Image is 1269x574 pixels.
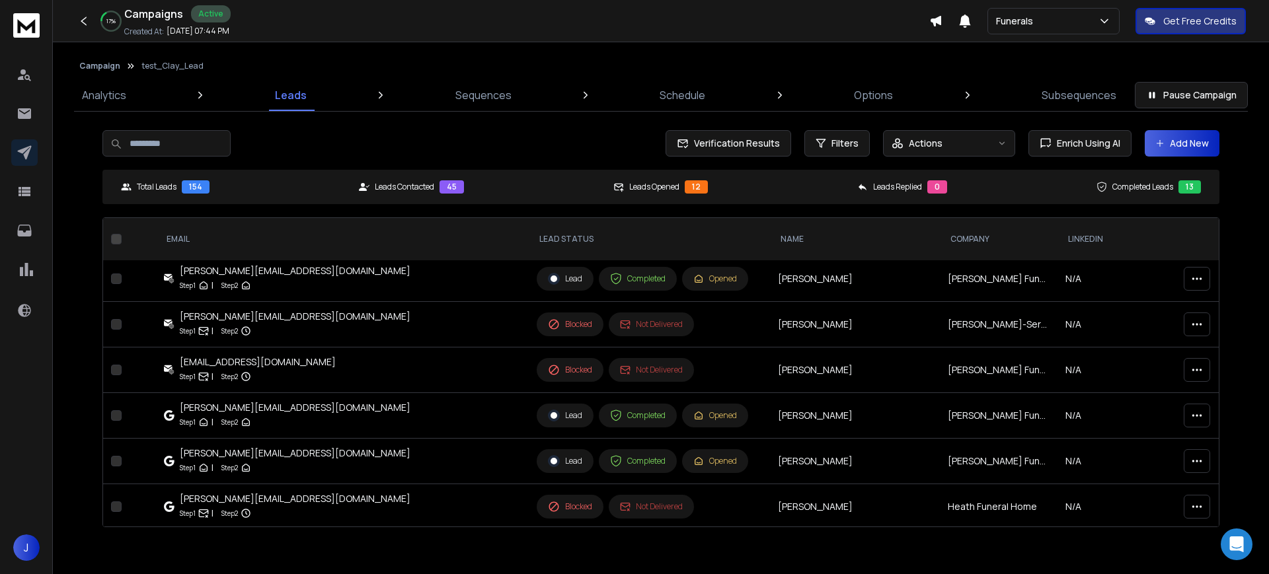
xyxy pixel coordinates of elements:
[1034,79,1124,111] a: Subsequences
[211,279,213,292] p: |
[652,79,713,111] a: Schedule
[873,182,922,192] p: Leads Replied
[180,492,410,505] div: [PERSON_NAME][EMAIL_ADDRESS][DOMAIN_NAME]
[685,180,708,194] div: 12
[770,439,941,484] td: [PERSON_NAME]
[221,461,238,474] p: Step 2
[182,180,210,194] div: 154
[620,365,683,375] div: Not Delivered
[1052,137,1120,150] span: Enrich Using AI
[180,401,410,414] div: [PERSON_NAME][EMAIL_ADDRESS][DOMAIN_NAME]
[620,319,683,330] div: Not Delivered
[529,218,769,261] th: LEAD STATUS
[610,455,666,467] div: Completed
[693,410,737,421] div: Opened
[996,15,1038,28] p: Funerals
[82,87,126,103] p: Analytics
[180,279,196,292] p: Step 1
[1042,87,1116,103] p: Subsequences
[940,439,1057,484] td: [PERSON_NAME] Funeral Home
[180,264,410,277] div: [PERSON_NAME][EMAIL_ADDRESS][DOMAIN_NAME]
[1135,82,1248,108] button: Pause Campaign
[770,484,941,530] td: [PERSON_NAME]
[221,507,238,520] p: Step 2
[137,182,176,192] p: Total Leads
[375,182,434,192] p: Leads Contacted
[846,79,901,111] a: Options
[548,455,582,467] div: Lead
[610,273,666,285] div: Completed
[275,87,307,103] p: Leads
[1221,528,1252,560] div: Open Intercom Messenger
[693,456,737,466] div: Opened
[909,137,942,150] p: Actions
[180,507,196,520] p: Step 1
[180,461,196,474] p: Step 1
[180,370,196,383] p: Step 1
[940,484,1057,530] td: Heath Funeral Home
[447,79,519,111] a: Sequences
[221,415,238,429] p: Step 2
[548,273,582,285] div: Lead
[124,6,183,22] h1: Campaigns
[854,87,893,103] p: Options
[1163,15,1237,28] p: Get Free Credits
[940,302,1057,347] td: [PERSON_NAME]-Service Mortuary
[689,137,780,150] span: Verification Results
[180,447,410,460] div: [PERSON_NAME][EMAIL_ADDRESS][DOMAIN_NAME]
[548,318,592,330] div: Blocked
[1135,8,1246,34] button: Get Free Credits
[79,61,120,71] button: Campaign
[1057,256,1175,302] td: N/A
[548,501,592,513] div: Blocked
[440,180,464,194] div: 45
[221,279,238,292] p: Step 2
[770,256,941,302] td: [PERSON_NAME]
[211,415,213,429] p: |
[267,79,315,111] a: Leads
[1057,347,1175,393] td: N/A
[211,461,213,474] p: |
[1057,302,1175,347] td: N/A
[180,415,196,429] p: Step 1
[141,61,204,71] p: test_Clay_Lead
[74,79,134,111] a: Analytics
[940,256,1057,302] td: [PERSON_NAME] Funeral Home Inc
[211,507,213,520] p: |
[770,218,941,261] th: NAME
[610,410,666,421] div: Completed
[1145,130,1219,157] button: Add New
[211,324,213,338] p: |
[167,26,229,36] p: [DATE] 07:44 PM
[211,370,213,383] p: |
[770,347,941,393] td: [PERSON_NAME]
[13,534,40,561] button: J
[1178,180,1201,194] div: 13
[191,5,231,22] div: Active
[927,180,947,194] div: 0
[804,130,870,157] button: Filters
[629,182,679,192] p: Leads Opened
[620,501,683,512] div: Not Delivered
[106,17,116,25] p: 17 %
[693,273,737,284] div: Opened
[1057,484,1175,530] td: N/A
[1028,130,1132,157] button: Enrich Using AI
[548,410,582,421] div: Lead
[660,87,705,103] p: Schedule
[1057,218,1175,261] th: LinkedIn
[156,218,529,261] th: EMAIL
[940,393,1057,439] td: [PERSON_NAME] Funeral Home and Crematory
[124,26,164,37] p: Created At:
[548,364,592,376] div: Blocked
[831,137,859,150] span: Filters
[1057,393,1175,439] td: N/A
[770,393,941,439] td: [PERSON_NAME]
[180,310,410,323] div: [PERSON_NAME][EMAIL_ADDRESS][DOMAIN_NAME]
[1112,182,1173,192] p: Completed Leads
[221,370,238,383] p: Step 2
[221,324,238,338] p: Step 2
[455,87,512,103] p: Sequences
